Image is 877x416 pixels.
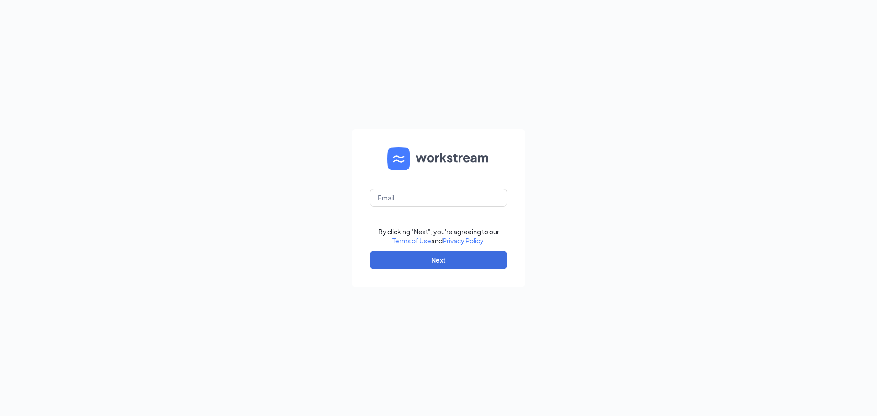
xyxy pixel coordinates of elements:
input: Email [370,189,507,207]
button: Next [370,251,507,269]
a: Privacy Policy [443,237,483,245]
a: Terms of Use [392,237,431,245]
div: By clicking "Next", you're agreeing to our and . [378,227,499,245]
img: WS logo and Workstream text [387,147,490,170]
